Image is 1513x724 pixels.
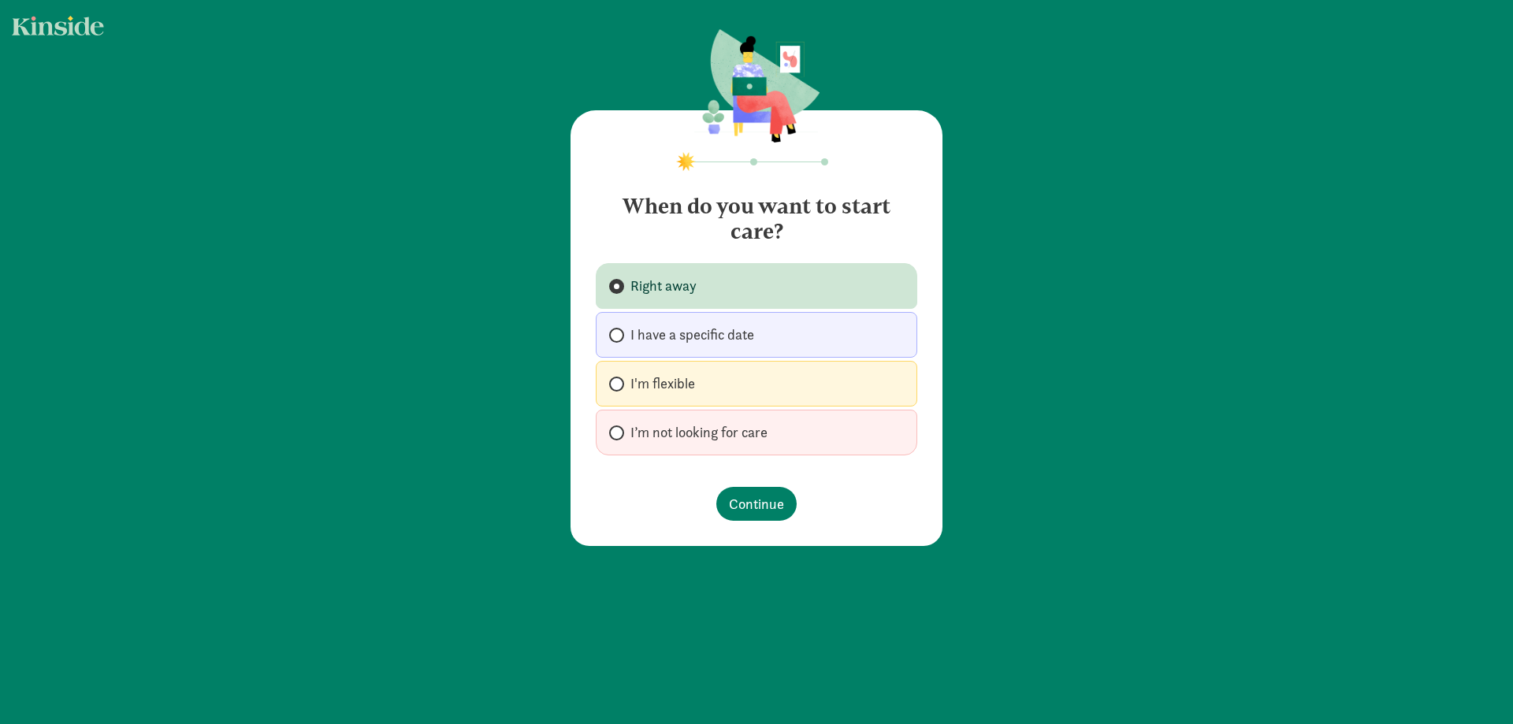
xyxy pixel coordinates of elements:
[596,181,917,244] h4: When do you want to start care?
[630,325,754,344] span: I have a specific date
[716,487,797,521] button: Continue
[729,493,784,514] span: Continue
[630,277,697,295] span: Right away
[630,374,695,393] span: I'm flexible
[630,423,768,442] span: I’m not looking for care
